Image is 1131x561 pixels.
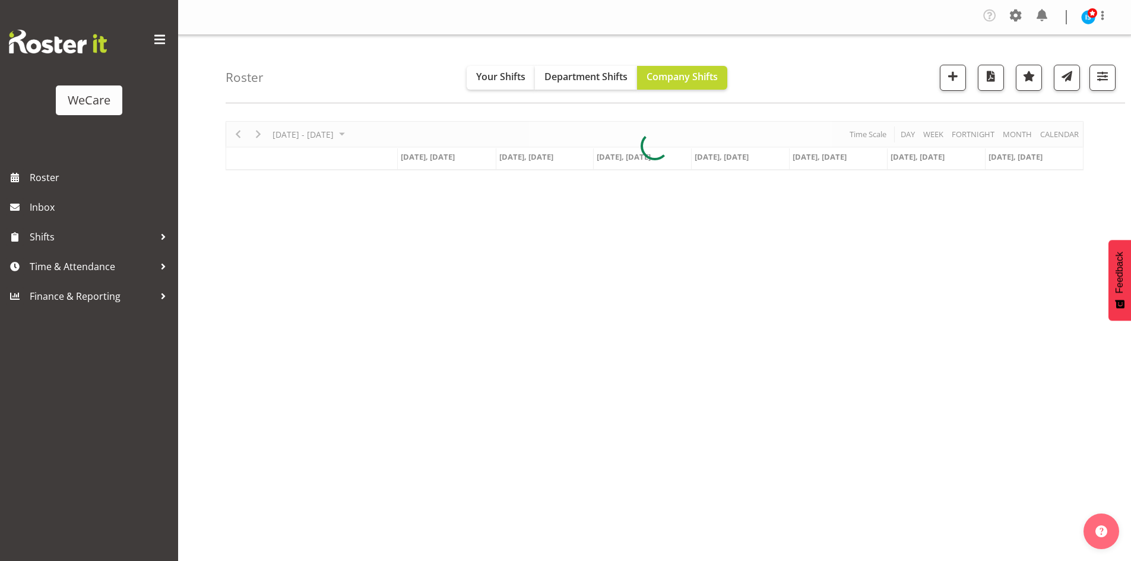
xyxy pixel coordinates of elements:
[30,198,172,216] span: Inbox
[637,66,727,90] button: Company Shifts
[30,169,172,186] span: Roster
[1089,65,1116,91] button: Filter Shifts
[9,30,107,53] img: Rosterit website logo
[1095,525,1107,537] img: help-xxl-2.png
[1108,240,1131,321] button: Feedback - Show survey
[647,70,718,83] span: Company Shifts
[1114,252,1125,293] span: Feedback
[68,91,110,109] div: WeCare
[544,70,628,83] span: Department Shifts
[30,228,154,246] span: Shifts
[1054,65,1080,91] button: Send a list of all shifts for the selected filtered period to all rostered employees.
[535,66,637,90] button: Department Shifts
[1081,10,1095,24] img: isabel-simcox10849.jpg
[467,66,535,90] button: Your Shifts
[30,258,154,275] span: Time & Attendance
[940,65,966,91] button: Add a new shift
[476,70,525,83] span: Your Shifts
[226,71,264,84] h4: Roster
[978,65,1004,91] button: Download a PDF of the roster according to the set date range.
[30,287,154,305] span: Finance & Reporting
[1016,65,1042,91] button: Highlight an important date within the roster.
